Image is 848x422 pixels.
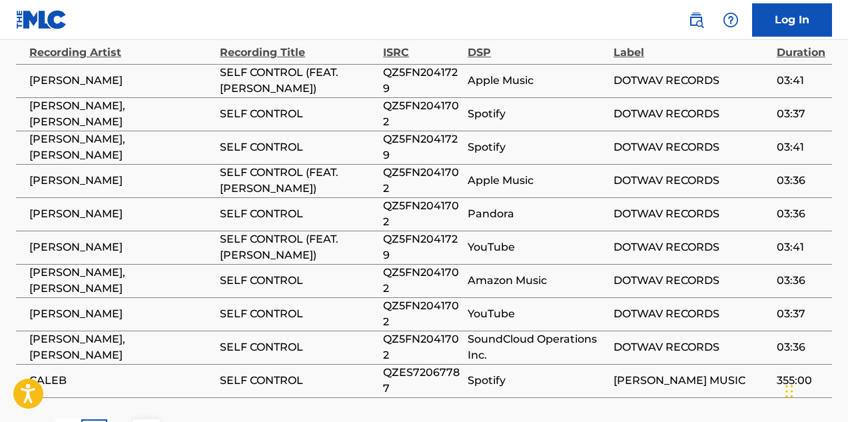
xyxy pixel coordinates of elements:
[383,231,461,263] span: QZ5FN2041729
[468,106,607,122] span: Spotify
[29,306,213,322] span: [PERSON_NAME]
[614,373,770,389] span: [PERSON_NAME] MUSIC
[777,273,825,289] span: 03:36
[468,239,607,255] span: YouTube
[614,31,770,61] div: Label
[220,339,376,355] span: SELF CONTROL
[383,298,461,330] span: QZ5FN2041702
[220,273,376,289] span: SELF CONTROL
[29,173,213,189] span: [PERSON_NAME]
[752,3,832,37] a: Log In
[717,7,744,33] div: Help
[29,73,213,89] span: [PERSON_NAME]
[468,173,607,189] span: Apple Music
[29,98,213,130] span: [PERSON_NAME], [PERSON_NAME]
[614,339,770,355] span: DOTWAV RECORDS
[777,206,825,222] span: 03:36
[468,139,607,155] span: Spotify
[220,206,376,222] span: SELF CONTROL
[468,73,607,89] span: Apple Music
[29,239,213,255] span: [PERSON_NAME]
[29,131,213,163] span: [PERSON_NAME], [PERSON_NAME]
[468,331,607,363] span: SoundCloud Operations Inc.
[614,206,770,222] span: DOTWAV RECORDS
[777,31,825,61] div: Duration
[220,106,376,122] span: SELF CONTROL
[29,31,213,61] div: Recording Artist
[383,198,461,230] span: QZ5FN2041702
[777,239,825,255] span: 03:41
[16,10,67,29] img: MLC Logo
[614,73,770,89] span: DOTWAV RECORDS
[383,165,461,197] span: QZ5FN2041702
[383,98,461,130] span: QZ5FN2041702
[777,139,825,155] span: 03:41
[777,106,825,122] span: 03:37
[781,358,848,422] iframe: Chat Widget
[468,306,607,322] span: YouTube
[614,273,770,289] span: DOTWAV RECORDS
[383,365,461,397] span: QZES72067787
[220,231,376,263] span: SELF CONTROL (FEAT. [PERSON_NAME])
[777,373,825,389] span: 355:00
[220,31,376,61] div: Recording Title
[614,139,770,155] span: DOTWAV RECORDS
[383,31,461,61] div: ISRC
[383,65,461,97] span: QZ5FN2041729
[683,7,709,33] a: Public Search
[468,273,607,289] span: Amazon Music
[468,31,607,61] div: DSP
[29,265,213,297] span: [PERSON_NAME], [PERSON_NAME]
[614,106,770,122] span: DOTWAV RECORDS
[383,265,461,297] span: QZ5FN2041702
[777,339,825,355] span: 03:36
[29,206,213,222] span: [PERSON_NAME]
[29,373,213,389] span: CALEB
[220,139,376,155] span: SELF CONTROL
[468,206,607,222] span: Pandora
[220,165,376,197] span: SELF CONTROL (FEAT. [PERSON_NAME])
[785,371,793,411] div: Drag
[383,331,461,363] span: QZ5FN2041702
[220,373,376,389] span: SELF CONTROL
[614,306,770,322] span: DOTWAV RECORDS
[220,65,376,97] span: SELF CONTROL (FEAT. [PERSON_NAME])
[468,373,607,389] span: Spotify
[614,173,770,189] span: DOTWAV RECORDS
[688,12,704,28] img: search
[614,239,770,255] span: DOTWAV RECORDS
[777,306,825,322] span: 03:37
[29,331,213,363] span: [PERSON_NAME], [PERSON_NAME]
[383,131,461,163] span: QZ5FN2041729
[723,12,739,28] img: help
[220,306,376,322] span: SELF CONTROL
[777,173,825,189] span: 03:36
[777,73,825,89] span: 03:41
